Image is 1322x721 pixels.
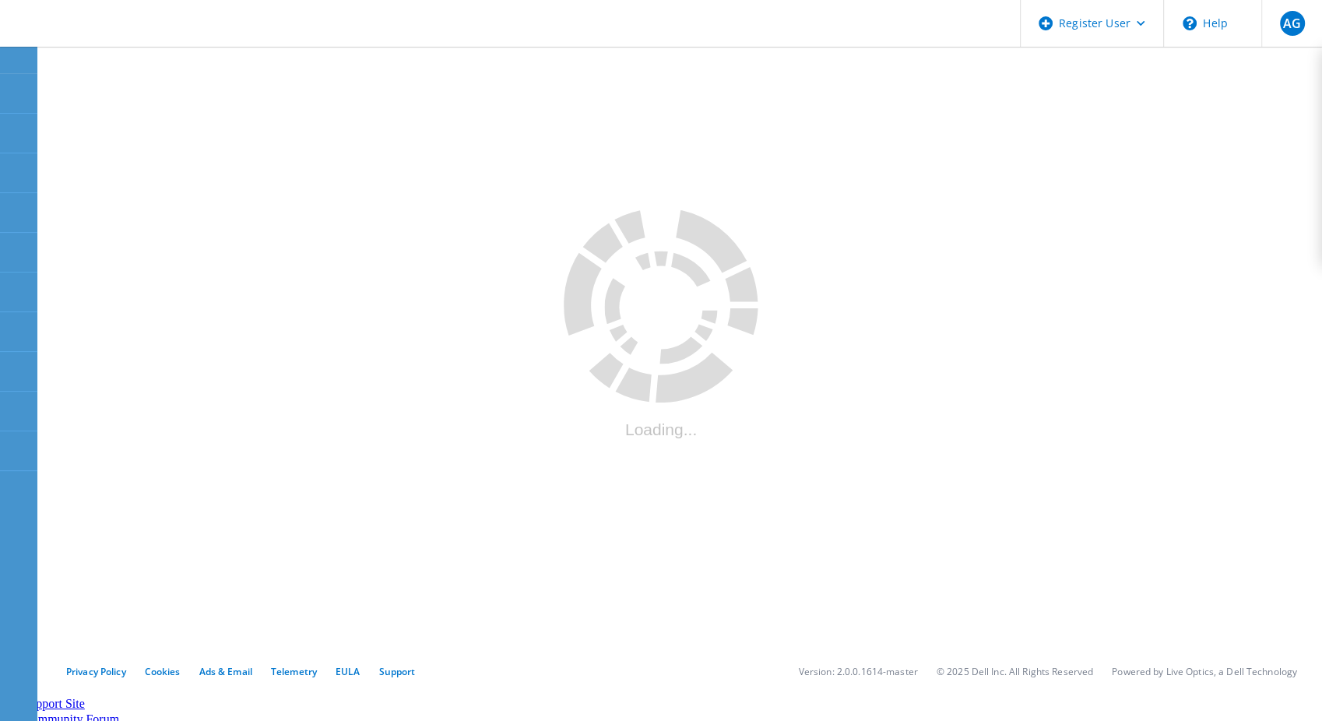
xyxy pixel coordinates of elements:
div: Loading... [564,420,758,439]
a: Ads & Email [199,665,252,678]
a: EULA [336,665,360,678]
li: © 2025 Dell Inc. All Rights Reserved [937,665,1093,678]
span: AG [1283,17,1301,30]
a: Support [378,665,415,678]
a: Privacy Policy [66,665,126,678]
li: Version: 2.0.0.1614-master [799,665,918,678]
li: Powered by Live Optics, a Dell Technology [1112,665,1297,678]
a: Support Site [23,697,85,710]
a: Telemetry [271,665,317,678]
a: Cookies [145,665,181,678]
svg: \n [1183,16,1197,30]
a: Live Optics Dashboard [16,30,183,44]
